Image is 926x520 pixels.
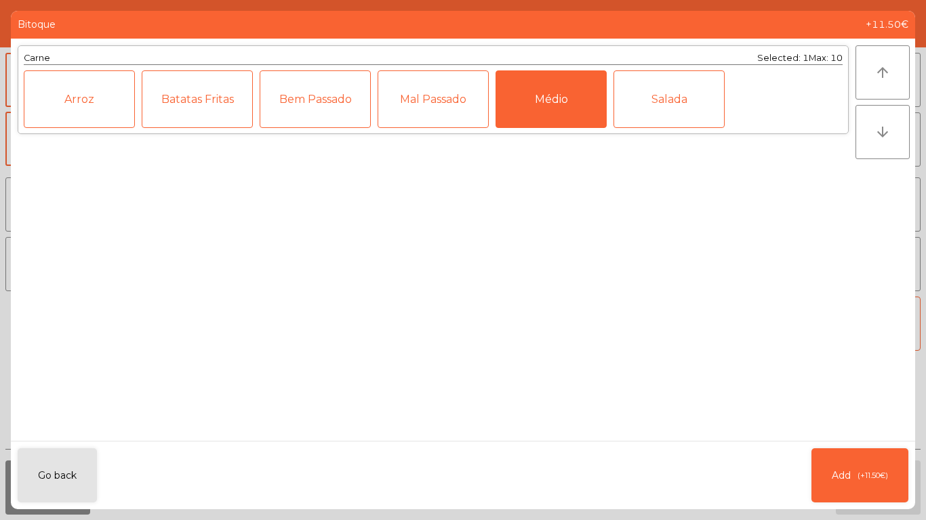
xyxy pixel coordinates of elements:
button: Go back [18,448,97,502]
button: arrow_downward [855,105,910,159]
div: Mal Passado [378,70,489,128]
button: Add(+11.50€) [811,448,908,502]
span: Bitoque [18,18,56,32]
span: (+11.50€) [858,470,888,481]
i: arrow_downward [874,124,891,140]
div: Carne [24,51,50,64]
div: Arroz [24,70,135,128]
span: Add [832,469,851,483]
div: Bem Passado [260,70,371,128]
button: arrow_upward [855,45,910,100]
span: +11.50€ [866,18,908,32]
i: arrow_upward [874,64,891,81]
div: Salada [613,70,725,128]
div: Médio [496,70,607,128]
span: Max: 10 [809,53,843,63]
div: Batatas Fritas [142,70,253,128]
span: Selected: 1 [757,53,809,63]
